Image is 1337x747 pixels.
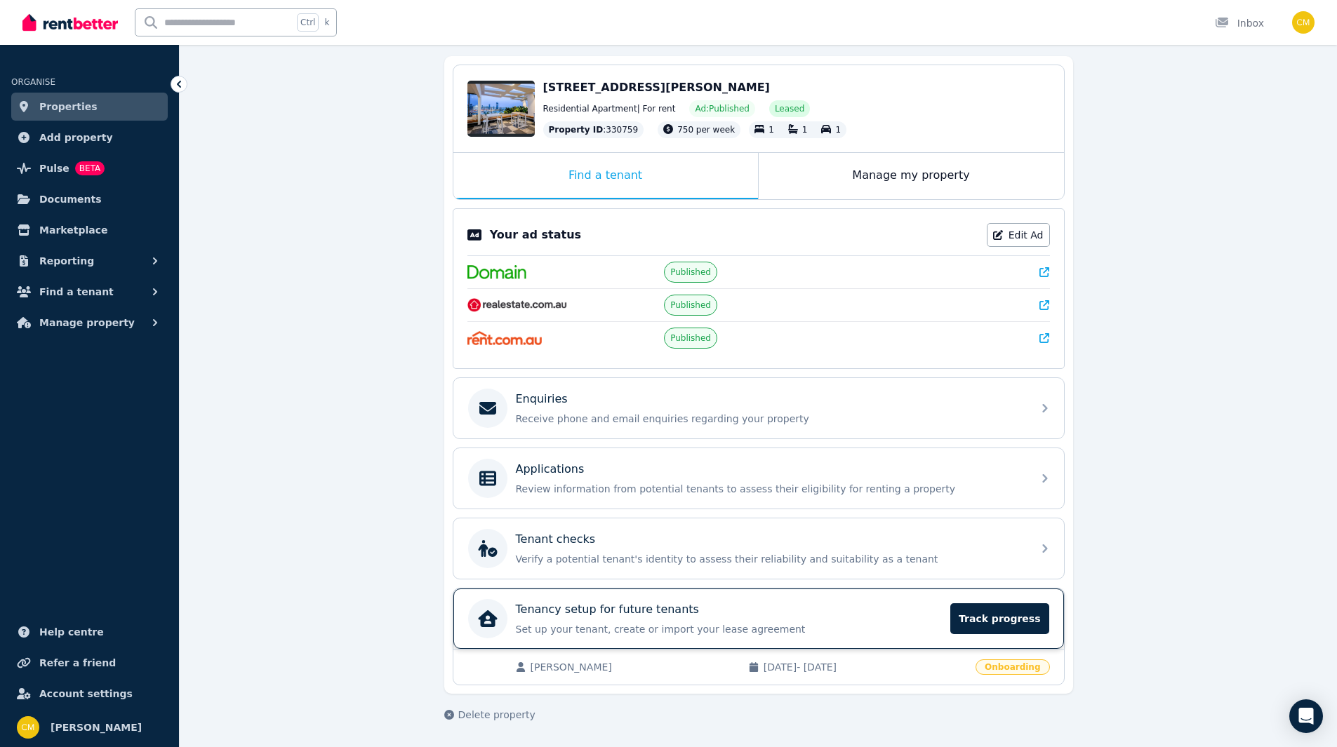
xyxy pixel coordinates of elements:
[11,93,168,121] a: Properties
[950,603,1049,634] span: Track progress
[11,680,168,708] a: Account settings
[444,708,536,722] button: Delete property
[543,121,644,138] div: : 330759
[759,153,1064,199] div: Manage my property
[976,659,1049,675] span: Onboarding
[516,601,699,618] p: Tenancy setup for future tenants
[11,649,168,677] a: Refer a friend
[467,298,568,312] img: RealEstate.com.au
[11,154,168,182] a: PulseBETA
[543,103,676,114] span: Residential Apartment | For rent
[516,482,1024,496] p: Review information from potential tenants to assess their eligibility for renting a property
[324,17,329,28] span: k
[543,81,770,94] span: [STREET_ADDRESS][PERSON_NAME]
[39,624,104,640] span: Help centre
[1289,699,1323,733] div: Open Intercom Messenger
[39,283,114,300] span: Find a tenant
[802,125,808,135] span: 1
[39,222,107,238] span: Marketplace
[467,331,543,345] img: Rent.com.au
[775,103,804,114] span: Leased
[453,518,1064,579] a: Tenant checksVerify a potential tenant's identity to assess their reliability and suitability as ...
[39,314,135,331] span: Manage property
[39,98,98,115] span: Properties
[39,685,133,702] span: Account settings
[769,125,774,135] span: 1
[987,223,1050,247] a: Edit Ad
[11,185,168,213] a: Documents
[453,153,758,199] div: Find a tenant
[670,332,711,344] span: Published
[1292,11,1315,34] img: Chantelle Martin
[670,267,711,278] span: Published
[695,103,749,114] span: Ad: Published
[17,716,39,739] img: Chantelle Martin
[516,531,596,548] p: Tenant checks
[490,227,581,243] p: Your ad status
[39,191,102,208] span: Documents
[458,708,536,722] span: Delete property
[516,391,568,408] p: Enquiries
[516,461,585,478] p: Applications
[11,309,168,337] button: Manage property
[670,300,711,311] span: Published
[453,378,1064,438] a: EnquiriesReceive phone and email enquiries regarding your property
[11,123,168,152] a: Add property
[11,77,55,87] span: ORGANISE
[39,129,113,146] span: Add property
[51,719,142,736] span: [PERSON_NAME]
[22,12,118,33] img: RentBetter
[39,160,69,177] span: Pulse
[11,618,168,646] a: Help centre
[835,125,841,135] span: 1
[453,448,1064,509] a: ApplicationsReview information from potential tenants to assess their eligibility for renting a p...
[297,13,319,32] span: Ctrl
[39,654,116,671] span: Refer a friend
[453,588,1064,649] a: Tenancy setup for future tenantsSet up your tenant, create or import your lease agreementTrack pr...
[549,124,604,135] span: Property ID
[11,216,168,244] a: Marketplace
[75,161,105,175] span: BETA
[11,278,168,306] button: Find a tenant
[467,265,526,279] img: Domain.com.au
[1215,16,1264,30] div: Inbox
[531,660,734,674] span: [PERSON_NAME]
[516,622,943,636] p: Set up your tenant, create or import your lease agreement
[677,125,735,135] span: 750 per week
[516,552,1024,566] p: Verify a potential tenant's identity to assess their reliability and suitability as a tenant
[516,412,1024,426] p: Receive phone and email enquiries regarding your property
[39,253,94,269] span: Reporting
[11,247,168,275] button: Reporting
[764,660,967,674] span: [DATE] - [DATE]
